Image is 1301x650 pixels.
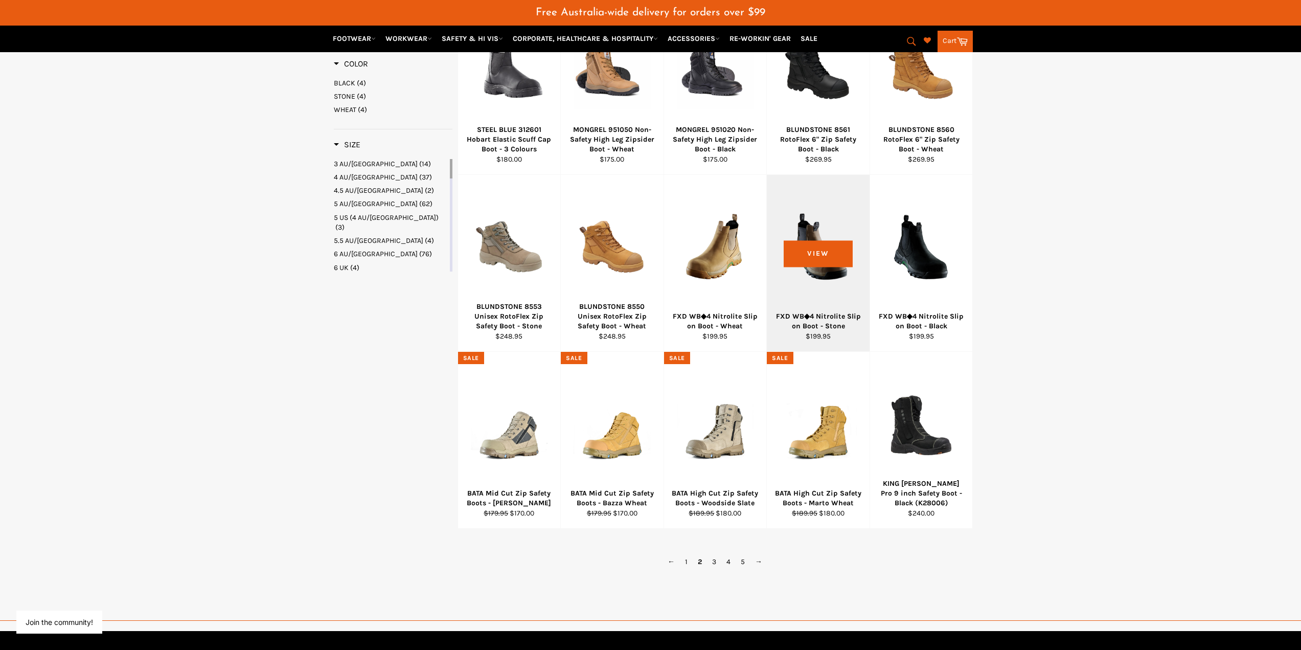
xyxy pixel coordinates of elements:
[357,79,366,87] span: (4)
[334,105,452,115] a: WHEAT
[560,175,664,352] a: BLUNDSTONE 8550 Unisex RotoFlex Zip Safety Boot - WheatBLUNDSTONE 8550 Unisex RotoFlex Zip Safety...
[736,554,750,569] a: 5
[334,236,448,245] a: 5.5 AU/UK
[334,213,448,233] a: 5 US (4 AU/UK)
[419,199,432,208] span: (62)
[766,352,870,529] a: BATA High Cut Zip Safety Boots - Marto WheatBATA High Cut Zip Safety Boots - Marto Wheat$189.95 $...
[670,488,760,508] div: BATA High Cut Zip Safety Boots - Woodside Slate
[334,159,448,169] a: 3 AU/UK
[334,173,418,182] span: 4 AU/[GEOGRAPHIC_DATA]
[335,223,345,232] span: (3)
[796,30,821,48] a: SALE
[419,250,432,258] span: (76)
[664,352,767,529] a: BATA High Cut Zip Safety Boots - Woodside SlateBATA High Cut Zip Safety Boots - Woodside Slate$18...
[773,125,863,154] div: BLUNDSTONE 8561 RotoFlex 6" Zip Safety Boot - Black
[334,59,368,69] h3: Color
[876,479,966,508] div: KING [PERSON_NAME] Pro 9 inch Safety Boot - Black (K28006)
[334,236,423,245] span: 5.5 AU/[GEOGRAPHIC_DATA]
[334,263,349,272] span: 6 UK
[334,213,439,222] span: 5 US (4 AU/[GEOGRAPHIC_DATA])
[334,59,368,69] span: Color
[358,105,367,114] span: (4)
[381,30,436,48] a: WORKWEAR
[425,236,434,245] span: (4)
[670,125,760,154] div: MONGREL 951020 Non-Safety High Leg Zipsider Boot - Black
[334,250,418,258] span: 6 AU/[GEOGRAPHIC_DATA]
[334,199,418,208] span: 5 AU/[GEOGRAPHIC_DATA]
[938,31,973,52] a: Cart
[560,352,664,529] a: BATA Mid Cut Zip Safety Boots - Bazza WheatBATA Mid Cut Zip Safety Boots - Bazza Wheat$179.95 $17...
[334,186,448,195] a: 4.5 AU/UK
[509,30,662,48] a: CORPORATE, HEALTHCARE & HOSPITALITY
[334,92,355,101] span: STONE
[870,175,973,352] a: FXD WB◆4 Nitrolite Slip on Boot - BlackFXD WB◆4 Nitrolite Slip on Boot - Black$199.95
[334,199,448,209] a: 5 AU/UK
[876,311,966,331] div: FXD WB◆4 Nitrolite Slip on Boot - Black
[567,125,657,154] div: MONGREL 951050 Non-Safety High Leg Zipsider Boot - Wheat
[536,7,765,18] span: Free Australia-wide delivery for orders over $99
[664,30,724,48] a: ACCESSORIES
[334,160,418,168] span: 3 AU/[GEOGRAPHIC_DATA]
[567,302,657,331] div: BLUNDSTONE 8550 Unisex RotoFlex Zip Safety Boot - Wheat
[350,263,359,272] span: (4)
[670,311,760,331] div: FXD WB◆4 Nitrolite Slip on Boot - Wheat
[464,125,554,154] div: STEEL BLUE 312601 Hobart Elastic Scuff Cap Boot - 3 Colours
[680,554,693,569] a: 1
[458,175,561,352] a: BLUNDSTONE 8553 Unisex RotoFlex Zip Safety Boot - StoneBLUNDSTONE 8553 Unisex RotoFlex Zip Safety...
[334,78,452,88] a: BLACK
[458,352,561,529] a: BATA Mid Cut Zip Safety Boots - Roy SlateBATA Mid Cut Zip Safety Boots - [PERSON_NAME]$179.95 $17...
[721,554,736,569] a: 4
[419,173,432,182] span: (37)
[664,175,767,352] a: FXD WB◆4 Nitrolite Slip on Boot - WheatFXD WB◆4 Nitrolite Slip on Boot - Wheat$199.95
[357,92,366,101] span: (4)
[334,92,452,101] a: STONE
[438,30,507,48] a: SAFETY & HI VIS
[425,186,434,195] span: (2)
[663,554,680,569] a: ←
[567,488,657,508] div: BATA Mid Cut Zip Safety Boots - Bazza Wheat
[725,30,795,48] a: RE-WORKIN' GEAR
[766,175,870,352] a: FXD WB◆4 Nitrolite Slip on Boot - StoneFXD WB◆4 Nitrolite Slip on Boot - Stone$199.95View
[870,352,973,529] a: KING GEE Bennu Pro 9 inch Safety Boot - Black (K28006)KING [PERSON_NAME] Pro 9 inch Safety Boot -...
[334,186,423,195] span: 4.5 AU/[GEOGRAPHIC_DATA]
[419,160,431,168] span: (14)
[334,249,448,259] a: 6 AU/UK
[334,263,448,273] a: 6 UK
[693,554,707,569] span: 2
[334,140,360,150] h3: Size
[707,554,721,569] a: 3
[876,125,966,154] div: BLUNDSTONE 8560 RotoFlex 6" Zip Safety Boot - Wheat
[773,311,863,331] div: FXD WB◆4 Nitrolite Slip on Boot - Stone
[334,172,448,182] a: 4 AU/UK
[26,618,93,626] button: Join the community!
[334,79,355,87] span: BLACK
[464,302,554,331] div: BLUNDSTONE 8553 Unisex RotoFlex Zip Safety Boot - Stone
[334,105,356,114] span: WHEAT
[329,30,380,48] a: FOOTWEAR
[334,140,360,149] span: Size
[464,488,554,508] div: BATA Mid Cut Zip Safety Boots - [PERSON_NAME]
[750,554,767,569] a: →
[773,488,863,508] div: BATA High Cut Zip Safety Boots - Marto Wheat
